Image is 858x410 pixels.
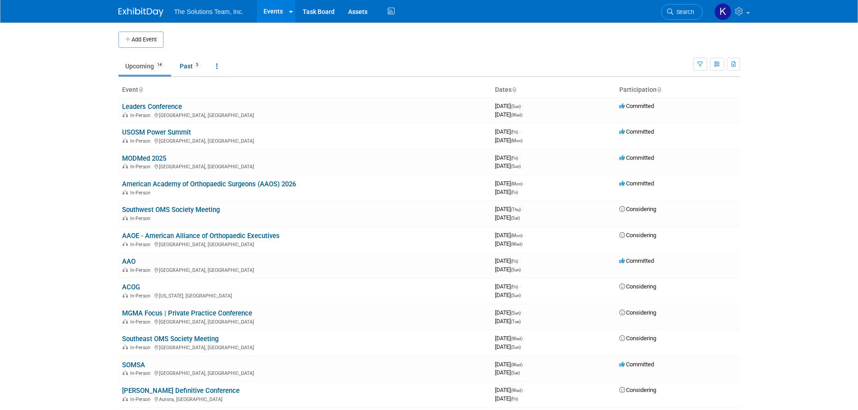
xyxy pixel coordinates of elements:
a: Sort by Participation Type [657,86,661,93]
a: Sort by Start Date [512,86,516,93]
div: [GEOGRAPHIC_DATA], [GEOGRAPHIC_DATA] [122,369,488,376]
img: In-Person Event [123,293,128,297]
span: (Wed) [511,242,522,247]
span: [DATE] [495,206,523,212]
span: In-Person [130,267,153,273]
a: AAO [122,257,136,266]
th: Event [118,82,491,98]
span: (Thu) [511,207,521,212]
span: Considering [619,387,656,393]
th: Dates [491,82,616,98]
span: (Sun) [511,311,521,315]
span: (Fri) [511,130,518,135]
div: [GEOGRAPHIC_DATA], [GEOGRAPHIC_DATA] [122,240,488,248]
span: - [524,232,525,239]
span: (Fri) [511,396,518,401]
a: SOMSA [122,361,145,369]
span: Committed [619,154,654,161]
img: In-Person Event [123,216,128,220]
span: [DATE] [495,137,522,144]
img: In-Person Event [123,345,128,349]
div: [GEOGRAPHIC_DATA], [GEOGRAPHIC_DATA] [122,266,488,273]
span: (Tue) [511,319,521,324]
span: [DATE] [495,257,521,264]
span: In-Person [130,370,153,376]
span: [DATE] [495,361,525,368]
span: [DATE] [495,318,521,324]
span: - [524,361,525,368]
span: 14 [154,62,164,68]
a: Sort by Event Name [138,86,143,93]
span: - [519,257,521,264]
div: [GEOGRAPHIC_DATA], [GEOGRAPHIC_DATA] [122,343,488,351]
span: - [519,283,521,290]
span: (Sun) [511,345,521,350]
span: [DATE] [495,214,520,221]
span: In-Person [130,164,153,170]
span: Committed [619,128,654,135]
span: In-Person [130,396,153,402]
img: In-Person Event [123,370,128,375]
img: Kaelon Harris [714,3,731,20]
span: (Mon) [511,233,522,238]
a: Search [661,4,703,20]
span: [DATE] [495,266,521,273]
a: ACOG [122,283,140,291]
span: - [519,154,521,161]
span: The Solutions Team, Inc. [174,8,244,15]
span: Committed [619,180,654,187]
a: Upcoming14 [118,58,171,75]
span: Considering [619,232,656,239]
span: In-Person [130,216,153,221]
span: [DATE] [495,162,521,169]
img: In-Person Event [123,242,128,246]
span: In-Person [130,242,153,248]
img: In-Person Event [123,138,128,143]
a: MGMA Focus | Private Practice Conference [122,309,252,317]
span: - [519,128,521,135]
span: (Wed) [511,336,522,341]
button: Add Event [118,32,163,48]
a: USOSM Power Summit [122,128,191,136]
span: [DATE] [495,103,523,109]
span: [DATE] [495,128,521,135]
span: (Fri) [511,156,518,161]
span: [DATE] [495,335,525,342]
a: Southwest OMS Society Meeting [122,206,220,214]
div: [GEOGRAPHIC_DATA], [GEOGRAPHIC_DATA] [122,111,488,118]
th: Participation [616,82,740,98]
span: - [524,180,525,187]
span: - [522,206,523,212]
span: (Sat) [511,370,520,375]
span: [DATE] [495,189,518,195]
span: In-Person [130,138,153,144]
img: In-Person Event [123,164,128,168]
span: (Fri) [511,190,518,195]
a: Southeast OMS Society Meeting [122,335,218,343]
span: [DATE] [495,309,523,316]
span: Search [673,9,694,15]
span: (Wed) [511,362,522,367]
span: (Sun) [511,293,521,298]
img: In-Person Event [123,396,128,401]
span: Committed [619,257,654,264]
span: - [524,335,525,342]
span: [DATE] [495,180,525,187]
img: In-Person Event [123,319,128,324]
a: Leaders Conference [122,103,182,111]
span: [DATE] [495,395,518,402]
a: American Academy of Orthopaedic Surgeons (AAOS) 2026 [122,180,296,188]
span: Considering [619,283,656,290]
div: Aurora, [GEOGRAPHIC_DATA] [122,395,488,402]
span: In-Person [130,113,153,118]
span: In-Person [130,345,153,351]
a: [PERSON_NAME] Definitive Conference [122,387,240,395]
span: (Wed) [511,388,522,393]
span: - [522,103,523,109]
span: (Wed) [511,113,522,117]
span: [DATE] [495,369,520,376]
div: [US_STATE], [GEOGRAPHIC_DATA] [122,292,488,299]
span: (Sun) [511,267,521,272]
img: In-Person Event [123,113,128,117]
span: [DATE] [495,232,525,239]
